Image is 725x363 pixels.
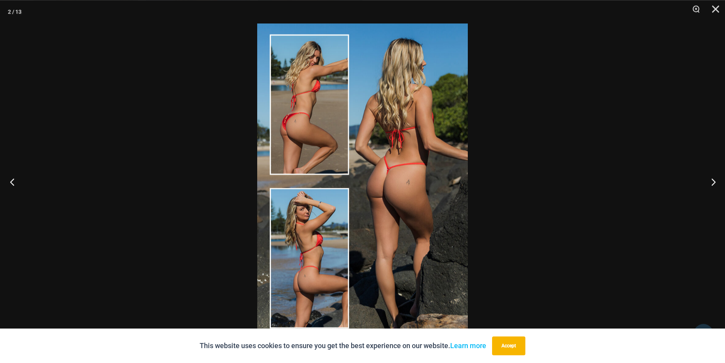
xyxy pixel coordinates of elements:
a: Learn more [450,341,486,350]
img: Collection Pack B [257,23,468,340]
button: Next [696,162,725,201]
div: 2 / 13 [8,6,22,18]
p: This website uses cookies to ensure you get the best experience on our website. [200,340,486,352]
button: Accept [492,336,525,355]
